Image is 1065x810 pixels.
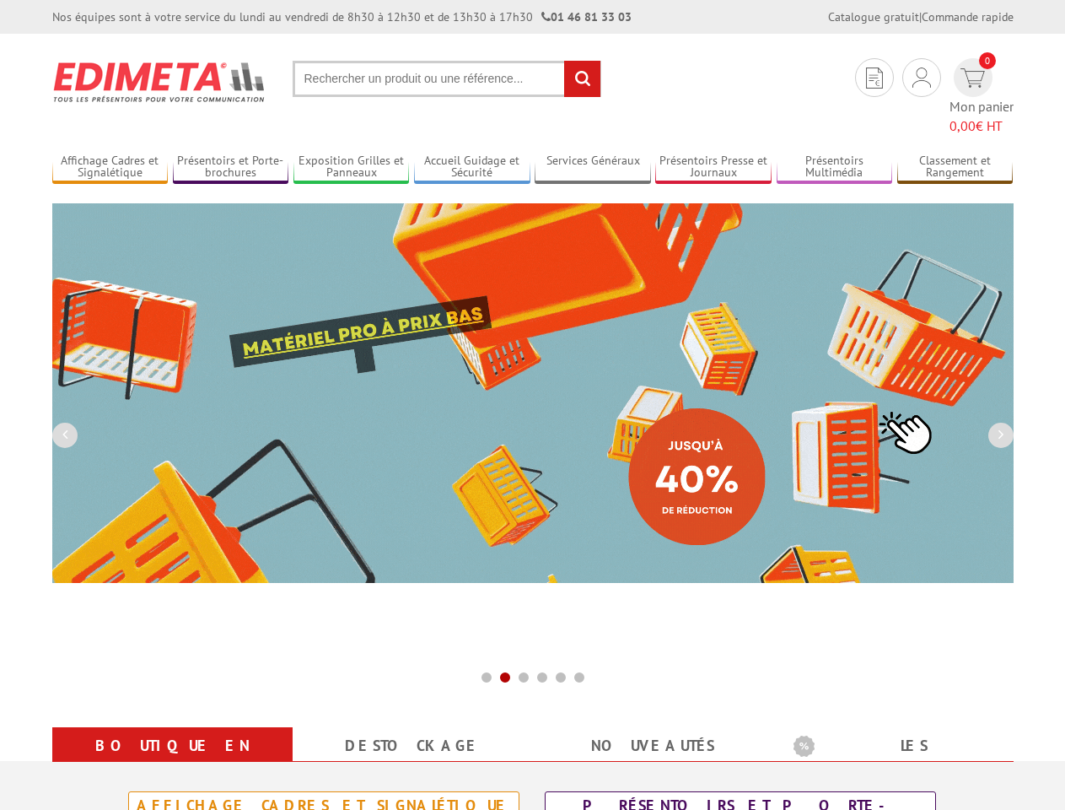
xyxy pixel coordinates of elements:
div: | [828,8,1014,25]
a: Présentoirs Presse et Journaux [655,154,772,181]
span: € HT [949,116,1014,136]
a: Présentoirs Multimédia [777,154,893,181]
a: Affichage Cadres et Signalétique [52,154,169,181]
b: Les promotions [793,731,1004,764]
input: rechercher [564,61,600,97]
strong: 01 46 81 33 03 [541,9,632,24]
a: Classement et Rangement [897,154,1014,181]
a: Services Généraux [535,154,651,181]
img: devis rapide [960,68,985,88]
a: Destockage [313,731,513,761]
a: Boutique en ligne [73,731,272,791]
span: 0 [979,52,996,69]
a: Présentoirs et Porte-brochures [173,154,289,181]
img: devis rapide [912,67,931,88]
img: devis rapide [866,67,883,89]
a: Commande rapide [922,9,1014,24]
a: devis rapide 0 Mon panier 0,00€ HT [949,58,1014,136]
a: Accueil Guidage et Sécurité [414,154,530,181]
a: nouveautés [553,731,753,761]
input: Rechercher un produit ou une référence... [293,61,601,97]
a: Les promotions [793,731,993,791]
span: 0,00 [949,117,976,134]
a: Catalogue gratuit [828,9,919,24]
div: Nos équipes sont à votre service du lundi au vendredi de 8h30 à 12h30 et de 13h30 à 17h30 [52,8,632,25]
span: Mon panier [949,97,1014,136]
img: Présentoir, panneau, stand - Edimeta - PLV, affichage, mobilier bureau, entreprise [52,51,267,113]
a: Exposition Grilles et Panneaux [293,154,410,181]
